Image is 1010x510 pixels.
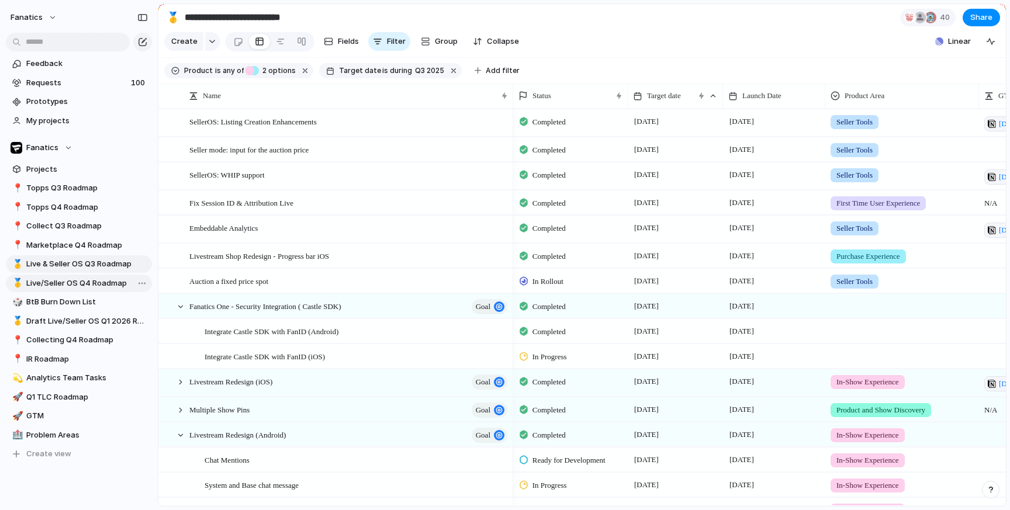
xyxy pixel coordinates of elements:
[631,143,662,157] span: [DATE]
[12,410,20,423] div: 🚀
[836,429,899,441] span: In-Show Experience
[532,404,566,416] span: Completed
[12,314,20,328] div: 🥇
[189,168,265,181] span: SellerOS: WHIP support
[6,74,152,92] a: Requests100
[727,403,757,417] span: [DATE]
[727,478,757,492] span: [DATE]
[6,217,152,235] a: 📍Collect Q3 Roadmap
[26,115,148,127] span: My projects
[26,372,148,384] span: Analytics Team Tasks
[11,410,22,422] button: 🚀
[6,369,152,387] a: 💫Analytics Team Tasks
[382,65,388,76] span: is
[189,249,329,262] span: Livestream Shop Redesign - Progress bar iOS
[26,410,148,422] span: GTM
[11,296,22,308] button: 🎲
[472,374,507,390] button: goal
[948,36,971,47] span: Linear
[12,258,20,271] div: 🥇
[164,8,182,27] button: 🥇
[189,143,309,156] span: Seller mode: input for the auction price
[472,428,507,443] button: goal
[6,237,152,254] a: 📍Marketplace Q4 Roadmap
[727,143,757,157] span: [DATE]
[26,202,148,213] span: Topps Q4 Roadmap
[631,349,662,363] span: [DATE]
[836,169,873,181] span: Seller Tools
[339,65,381,76] span: Target date
[6,275,152,292] a: 🥇Live/Seller OS Q4 Roadmap
[413,64,447,77] button: Q3 2025
[6,293,152,311] div: 🎲BtB Burn Down List
[26,429,148,441] span: Problem Areas
[215,65,221,76] span: is
[6,426,152,444] a: 🏥Problem Areas
[26,182,148,194] span: Topps Q3 Roadmap
[727,349,757,363] span: [DATE]
[205,478,299,491] span: System and Base chat message
[532,301,566,313] span: Completed
[727,453,757,467] span: [DATE]
[338,36,359,47] span: Fields
[415,32,464,51] button: Group
[727,196,757,210] span: [DATE]
[26,315,148,327] span: Draft Live/Seller OS Q1 2026 Roadmap
[727,374,757,388] span: [DATE]
[26,96,148,107] span: Prototypes
[6,179,152,197] div: 📍Topps Q3 Roadmap
[12,334,20,347] div: 📍
[259,65,296,76] span: options
[12,238,20,252] div: 📍
[221,65,244,76] span: any of
[388,65,412,76] span: during
[6,407,152,425] div: 🚀GTM
[171,36,198,47] span: Create
[631,453,662,467] span: [DATE]
[532,251,566,262] span: Completed
[532,223,566,234] span: Completed
[647,90,681,102] span: Target date
[12,372,20,385] div: 💫
[12,182,20,195] div: 📍
[131,77,147,89] span: 100
[476,402,490,418] span: goal
[6,351,152,368] a: 📍IR Roadmap
[487,36,519,47] span: Collapse
[189,428,286,441] span: Livestream Redesign (Android)
[836,480,899,491] span: In-Show Experience
[6,313,152,330] a: 🥇Draft Live/Seller OS Q1 2026 Roadmap
[205,349,325,363] span: Integrate Castle SDK with FanID (iOS)
[727,274,757,288] span: [DATE]
[836,455,899,466] span: In-Show Experience
[11,12,43,23] span: fanatics
[631,196,662,210] span: [DATE]
[12,276,20,290] div: 🥇
[189,374,272,388] span: Livestream Redesign (iOS)
[845,90,884,102] span: Product Area
[26,58,148,70] span: Feedback
[26,353,148,365] span: IR Roadmap
[6,199,152,216] a: 📍Topps Q4 Roadmap
[11,258,22,270] button: 🥇
[476,427,490,443] span: goal
[6,331,152,349] a: 📍Collecting Q4 Roadmap
[532,197,566,209] span: Completed
[836,276,873,287] span: Seller Tools
[26,142,58,154] span: Fanatics
[167,9,179,25] div: 🥇
[532,144,566,156] span: Completed
[532,326,566,338] span: Completed
[631,249,662,263] span: [DATE]
[184,65,213,76] span: Product
[6,112,152,130] a: My projects
[727,299,757,313] span: [DATE]
[836,116,873,128] span: Seller Tools
[631,168,662,182] span: [DATE]
[532,376,566,388] span: Completed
